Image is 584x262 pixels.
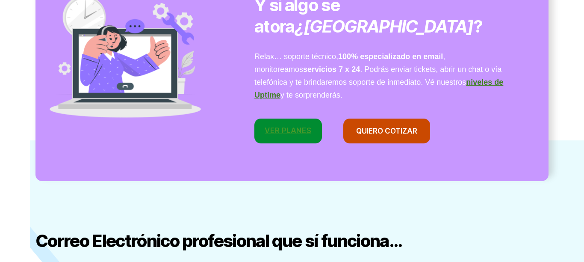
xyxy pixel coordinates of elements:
a: VER Planes [254,119,322,144]
strong: 100% especializado en email [338,52,443,61]
a: niveles de Uptime [254,78,503,99]
p: Relax… soporte técnico, , monitoreamos . Podrás enviar tickets, abrir un chat o vía telefónica y ... [254,50,518,101]
h2: Correo Electrónico profesional que sí funciona… [35,230,549,252]
a: QUIERO COTIZAR [343,119,430,143]
strong: servicios 7 x 24 [303,65,360,74]
em: ¿[GEOGRAPHIC_DATA] [295,16,473,37]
